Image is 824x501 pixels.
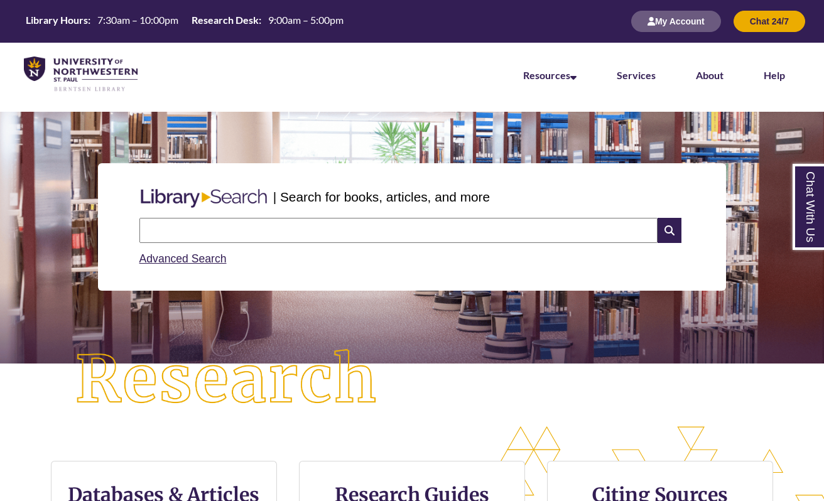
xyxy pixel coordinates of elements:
[696,69,724,81] a: About
[24,57,138,92] img: UNWSP Library Logo
[21,13,349,30] a: Hours Today
[21,13,349,29] table: Hours Today
[617,69,656,81] a: Services
[523,69,577,81] a: Resources
[734,11,805,32] button: Chat 24/7
[134,184,273,213] img: Libary Search
[187,13,263,27] th: Research Desk:
[631,11,721,32] button: My Account
[21,13,92,27] th: Library Hours:
[764,69,785,81] a: Help
[734,16,805,26] a: Chat 24/7
[631,16,721,26] a: My Account
[268,14,344,26] span: 9:00am – 5:00pm
[658,218,681,243] i: Search
[41,316,412,444] img: Research
[97,14,178,26] span: 7:30am – 10:00pm
[273,187,490,207] p: | Search for books, articles, and more
[139,252,227,265] a: Advanced Search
